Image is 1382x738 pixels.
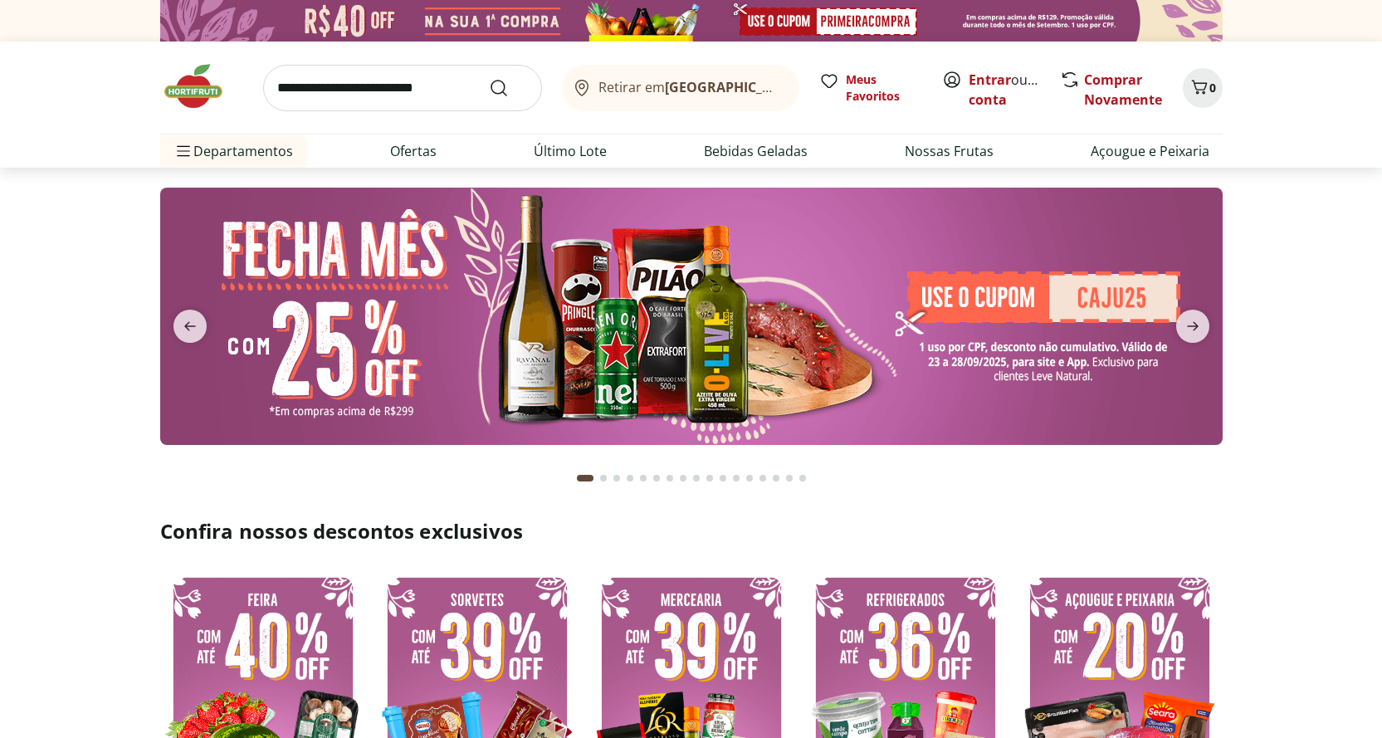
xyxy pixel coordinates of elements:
button: Current page from fs-carousel [574,458,597,498]
span: Retirar em [598,80,782,95]
a: Meus Favoritos [819,71,922,105]
a: Açougue e Peixaria [1091,141,1209,161]
button: Go to page 5 from fs-carousel [637,458,650,498]
button: Go to page 13 from fs-carousel [743,458,756,498]
button: Go to page 16 from fs-carousel [783,458,796,498]
a: Ofertas [390,141,437,161]
button: Go to page 8 from fs-carousel [676,458,690,498]
button: Go to page 2 from fs-carousel [597,458,610,498]
button: Go to page 6 from fs-carousel [650,458,663,498]
button: Go to page 11 from fs-carousel [716,458,730,498]
span: ou [969,70,1043,110]
span: Departamentos [173,131,293,171]
button: Go to page 4 from fs-carousel [623,458,637,498]
button: Go to page 17 from fs-carousel [796,458,809,498]
button: previous [160,310,220,343]
span: 0 [1209,80,1216,95]
a: Entrar [969,71,1011,89]
button: Go to page 9 from fs-carousel [690,458,703,498]
a: Criar conta [969,71,1060,109]
img: banana [160,188,1223,445]
b: [GEOGRAPHIC_DATA]/[GEOGRAPHIC_DATA] [665,78,945,96]
span: Meus Favoritos [846,71,922,105]
button: Menu [173,131,193,171]
h2: Confira nossos descontos exclusivos [160,518,1223,545]
a: Comprar Novamente [1084,71,1162,109]
input: search [263,65,542,111]
button: Go to page 15 from fs-carousel [769,458,783,498]
button: next [1163,310,1223,343]
a: Nossas Frutas [905,141,994,161]
img: Hortifruti [160,61,243,111]
button: Go to page 10 from fs-carousel [703,458,716,498]
button: Carrinho [1183,68,1223,108]
button: Go to page 3 from fs-carousel [610,458,623,498]
button: Go to page 14 from fs-carousel [756,458,769,498]
button: Go to page 12 from fs-carousel [730,458,743,498]
button: Retirar em[GEOGRAPHIC_DATA]/[GEOGRAPHIC_DATA] [562,65,799,111]
button: Submit Search [489,78,529,98]
a: Bebidas Geladas [704,141,808,161]
button: Go to page 7 from fs-carousel [663,458,676,498]
a: Último Lote [534,141,607,161]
